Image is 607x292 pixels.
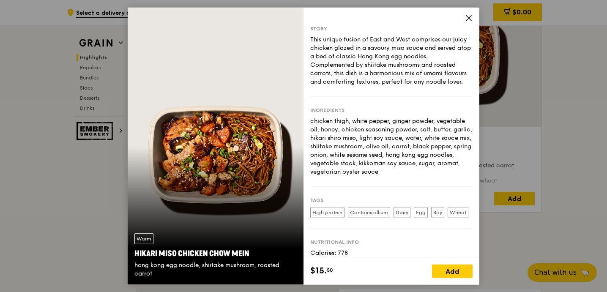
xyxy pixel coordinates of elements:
div: chicken thigh, white pepper, ginger powder, vegetable oil, honey, chicken seasoning powder, salt,... [310,117,473,176]
div: Ingredients [310,106,473,113]
div: This unique fusion of East and West comprises our juicy chicken glazed in a savoury miso sauce an... [310,35,473,86]
div: Nutritional info [310,238,473,245]
label: Soy [431,207,444,218]
div: Warm [134,233,153,244]
label: Contains allium [348,207,390,218]
span: 50 [327,267,333,273]
label: Egg [414,207,428,218]
div: Hikari Miso Chicken Chow Mein [134,248,297,259]
div: Story [310,25,473,32]
div: Calories: 778 [310,248,473,257]
div: Add [432,265,473,278]
label: High protein [310,207,345,218]
label: Wheat [448,207,468,218]
label: Dairy [394,207,410,218]
div: Tags [310,196,473,203]
span: $15. [310,265,327,277]
div: hong kong egg noodle, shiitake mushroom, roasted carrot [134,261,297,278]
